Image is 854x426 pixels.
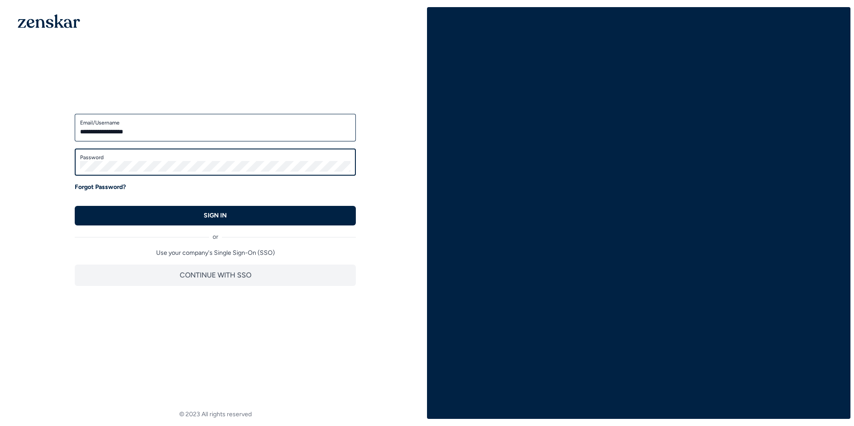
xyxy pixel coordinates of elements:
p: Use your company's Single Sign-On (SSO) [75,249,356,257]
button: CONTINUE WITH SSO [75,265,356,286]
div: or [75,225,356,241]
label: Email/Username [80,119,350,126]
button: SIGN IN [75,206,356,225]
img: 1OGAJ2xQqyY4LXKgY66KYq0eOWRCkrZdAb3gUhuVAqdWPZE9SRJmCz+oDMSn4zDLXe31Ii730ItAGKgCKgCCgCikA4Av8PJUP... [18,14,80,28]
footer: © 2023 All rights reserved [4,410,427,419]
p: SIGN IN [204,211,227,220]
label: Password [80,154,350,161]
a: Forgot Password? [75,183,126,192]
